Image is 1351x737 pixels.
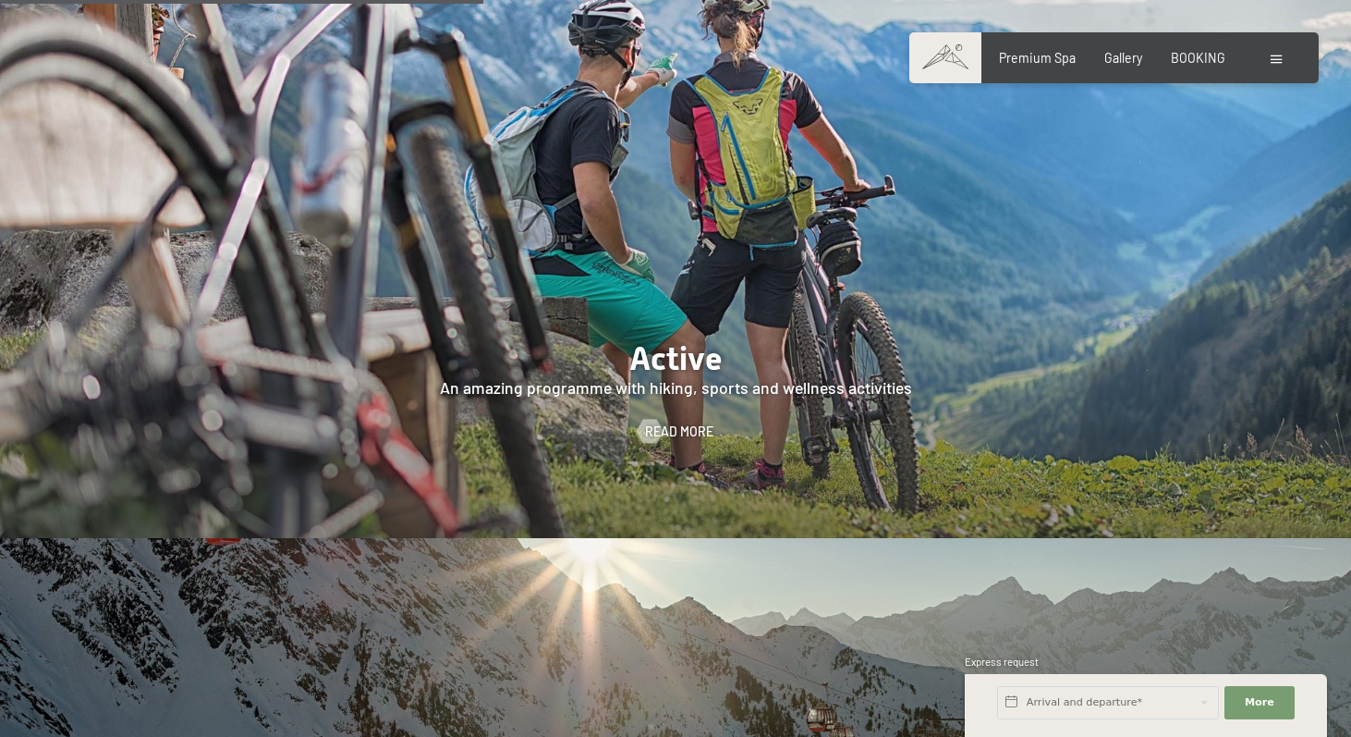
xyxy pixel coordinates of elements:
[999,50,1076,66] a: Premium Spa
[1245,695,1274,710] span: More
[1171,50,1225,66] a: BOOKING
[645,423,713,441] span: Read more
[1104,50,1142,66] a: Gallery
[638,423,714,441] a: Read more
[1224,686,1295,719] button: More
[965,656,1039,668] span: Express request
